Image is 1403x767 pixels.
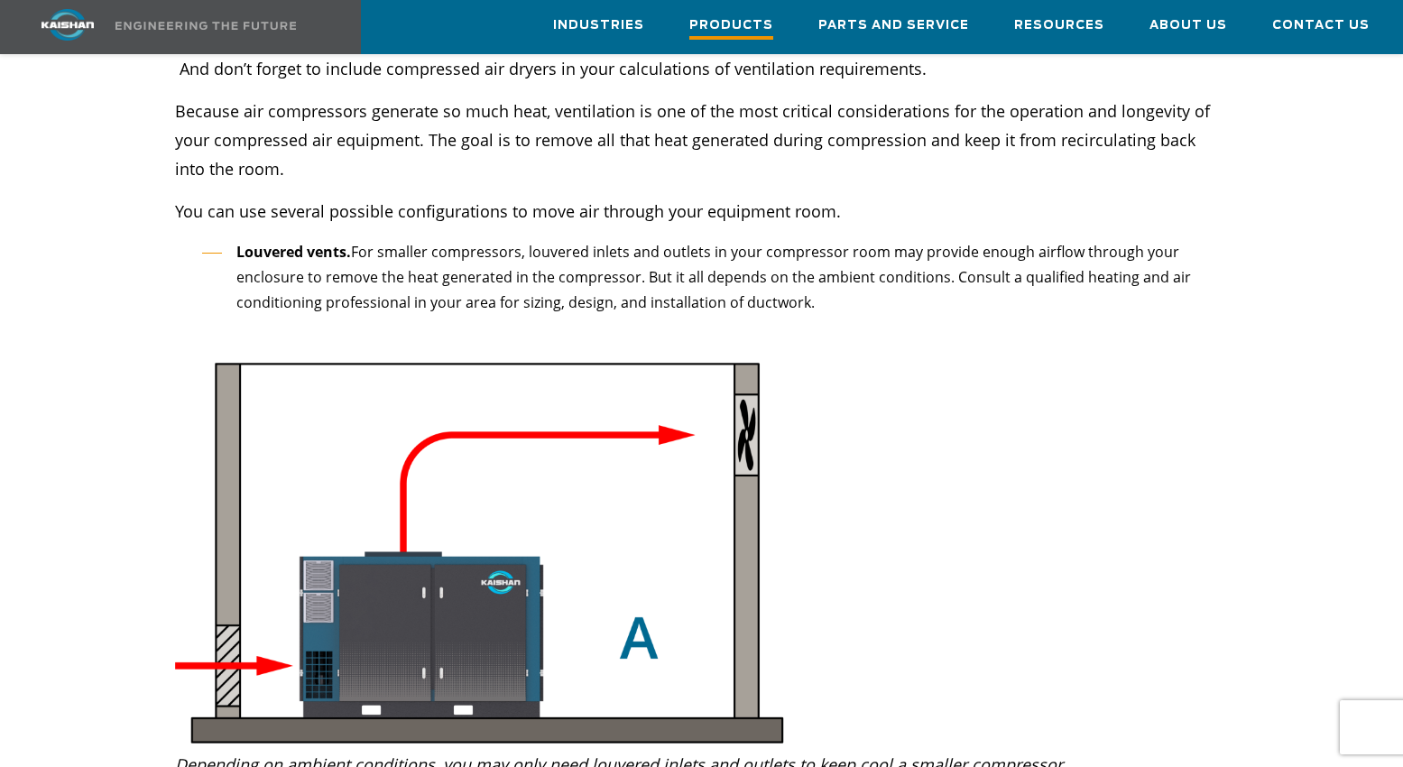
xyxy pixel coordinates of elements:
span: Products [689,15,773,40]
strong: Louvered vents. [236,242,351,262]
span: Industries [553,15,644,36]
span: About Us [1149,15,1227,36]
a: Parts and Service [818,1,969,50]
a: Industries [553,1,644,50]
a: Resources [1014,1,1104,50]
span: figurations to move air through your equipment room. [426,200,841,222]
p: You can use several possible con [175,197,1228,226]
img: Ventilation Louvered Vents [175,358,798,745]
a: Contact Us [1272,1,1370,50]
img: Engineering the future [115,22,296,30]
a: About Us [1149,1,1227,50]
span: For smaller compressors, louvered inlets and outlets in your compressor room may provide enough a... [236,242,1191,312]
p: Because air compressors generate so much heat, ventilation is one of the most critical considerat... [175,97,1228,183]
span: Resources [1014,15,1104,36]
a: Products [689,1,773,53]
span: Contact Us [1272,15,1370,36]
span: Parts and Service [818,15,969,36]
